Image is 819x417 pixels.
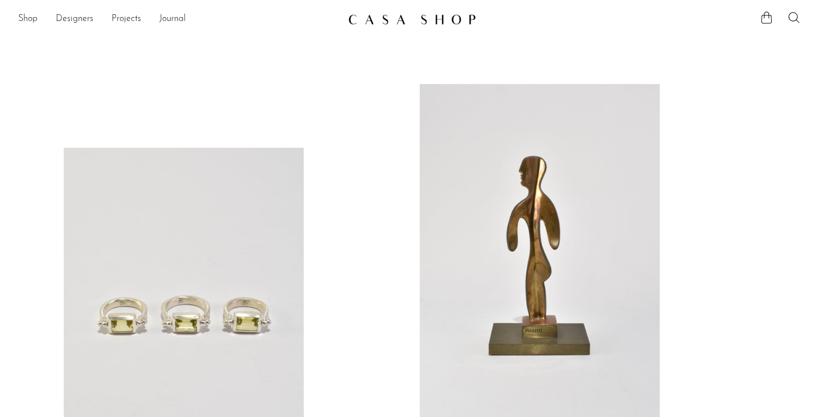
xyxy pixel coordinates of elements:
[18,12,38,27] a: Shop
[18,10,339,29] nav: Desktop navigation
[159,12,186,27] a: Journal
[18,10,339,29] ul: NEW HEADER MENU
[111,12,141,27] a: Projects
[56,12,93,27] a: Designers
